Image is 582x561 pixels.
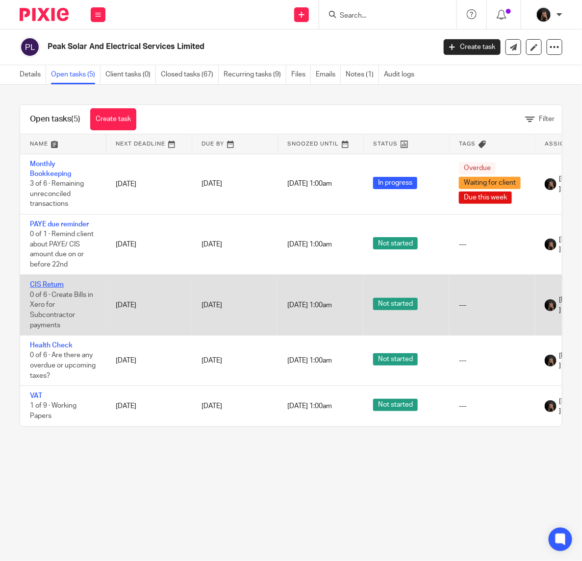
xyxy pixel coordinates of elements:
[373,177,417,189] span: In progress
[287,403,332,410] span: [DATE] 1:00am
[459,177,521,189] span: Waiting for client
[20,65,46,84] a: Details
[202,403,222,410] span: [DATE]
[288,141,339,146] span: Snoozed Until
[202,357,222,364] span: [DATE]
[339,12,427,21] input: Search
[545,239,557,250] img: 455A9867.jpg
[374,141,398,146] span: Status
[545,355,557,366] img: 455A9867.jpg
[30,403,76,420] span: 1 of 9 · Working Papers
[287,181,332,188] span: [DATE] 1:00am
[545,299,557,311] img: 455A9867.jpg
[105,65,156,84] a: Client tasks (0)
[287,302,332,309] span: [DATE] 1:00am
[51,65,101,84] a: Open tasks (5)
[459,401,525,411] div: ---
[48,42,353,52] h2: Peak Solar And Electrical Services Limited
[30,392,42,399] a: VAT
[30,180,84,207] span: 3 of 6 · Remaining unreconciled transactions
[287,241,332,248] span: [DATE] 1:00am
[373,353,418,366] span: Not started
[30,114,80,124] h1: Open tasks
[30,352,96,379] span: 0 of 6 · Are there any overdue or upcoming taxes?
[202,241,222,248] span: [DATE]
[539,116,555,122] span: Filter
[291,65,311,84] a: Files
[459,162,496,174] span: Overdue
[373,399,418,411] span: Not started
[459,240,525,249] div: ---
[30,231,94,268] span: 0 of 1 · Remind client about PAYE/ CIS amount due on or before 22nd
[316,65,341,84] a: Emails
[90,108,136,130] a: Create task
[30,161,71,177] a: Monthly Bookkeeping
[202,181,222,188] span: [DATE]
[444,39,501,55] a: Create task
[106,154,192,214] td: [DATE]
[224,65,286,84] a: Recurring tasks (9)
[459,192,512,204] span: Due this week
[545,400,557,412] img: 455A9867.jpg
[373,298,418,310] span: Not started
[30,292,93,329] span: 0 of 6 · Create Bills in Xero for Subcontractor payments
[459,300,525,310] div: ---
[106,214,192,275] td: [DATE]
[106,275,192,336] td: [DATE]
[287,357,332,364] span: [DATE] 1:00am
[536,7,552,23] img: 455A9867.jpg
[346,65,379,84] a: Notes (1)
[373,237,418,249] span: Not started
[459,141,476,146] span: Tags
[20,37,40,57] img: svg%3E
[384,65,419,84] a: Audit logs
[30,221,89,228] a: PAYE due reminder
[106,386,192,426] td: [DATE]
[202,302,222,309] span: [DATE]
[30,281,64,288] a: CIS Return
[20,8,69,21] img: Pixie
[71,115,80,123] span: (5)
[459,356,525,366] div: ---
[545,178,557,190] img: 455A9867.jpg
[161,65,219,84] a: Closed tasks (67)
[30,342,73,349] a: Health Check
[106,336,192,386] td: [DATE]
